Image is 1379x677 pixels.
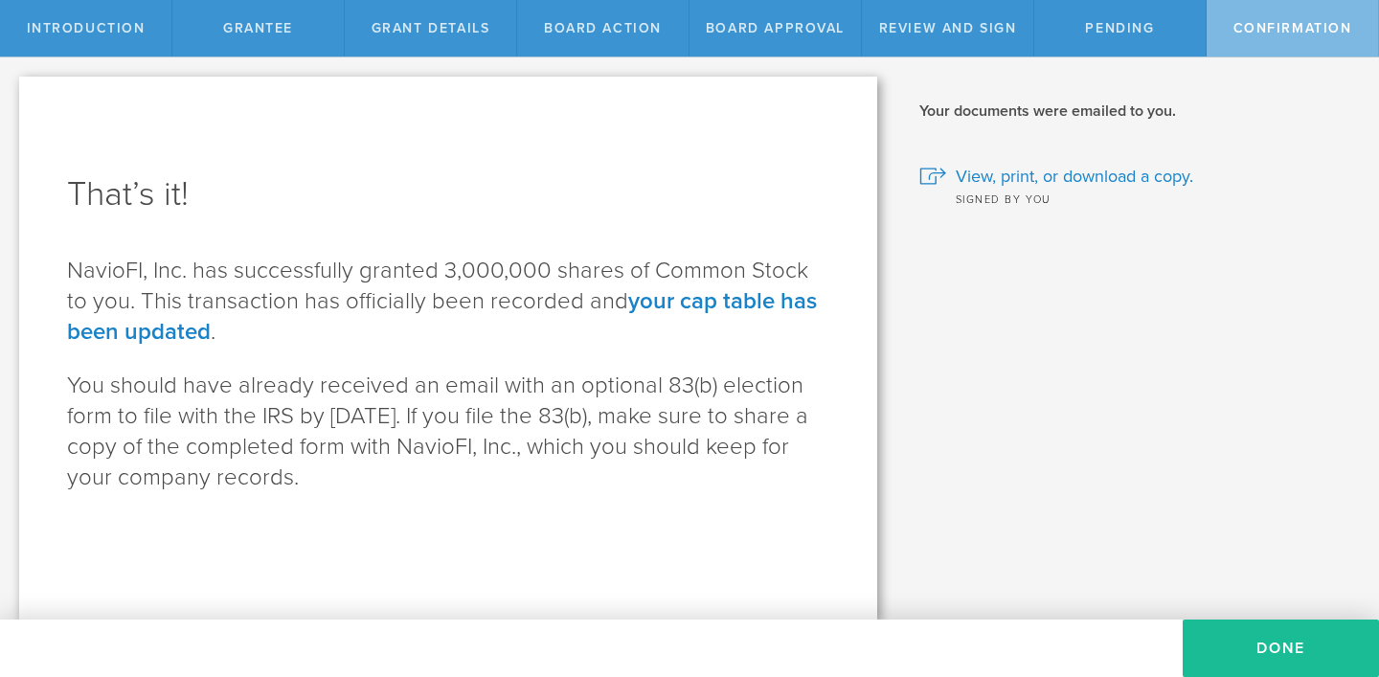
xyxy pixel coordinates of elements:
h1: That’s it! [67,171,829,217]
span: Introduction [27,20,146,36]
span: Board Approval [706,20,845,36]
button: Done [1183,620,1379,677]
div: Signed by you [919,189,1350,208]
p: You should have already received an email with an optional 83(b) election form to file with the I... [67,371,829,493]
span: Confirmation [1233,20,1352,36]
span: View, print, or download a copy. [956,164,1193,189]
p: NavioFI, Inc. has successfully granted 3,000,000 shares of Common Stock to you. This transaction ... [67,256,829,348]
span: Review and Sign [879,20,1017,36]
span: Grant Details [372,20,490,36]
span: Grantee [223,20,293,36]
span: Board Action [544,20,662,36]
h2: Your documents were emailed to you. [919,101,1350,122]
span: Pending [1085,20,1154,36]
